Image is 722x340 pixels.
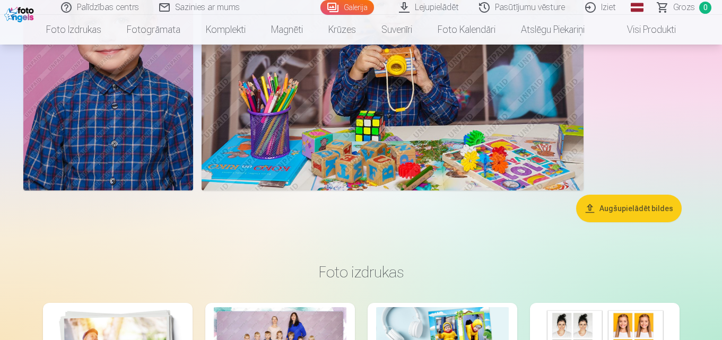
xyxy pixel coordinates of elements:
a: Foto izdrukas [33,15,114,45]
a: Komplekti [193,15,258,45]
a: Krūzes [316,15,369,45]
a: Foto kalendāri [425,15,508,45]
button: Augšupielādēt bildes [576,195,682,222]
img: /fa1 [4,4,37,22]
h3: Foto izdrukas [51,263,671,282]
a: Magnēti [258,15,316,45]
span: Grozs [673,1,695,14]
a: Suvenīri [369,15,425,45]
span: 0 [699,2,711,14]
a: Atslēgu piekariņi [508,15,597,45]
a: Visi produkti [597,15,689,45]
a: Fotogrāmata [114,15,193,45]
